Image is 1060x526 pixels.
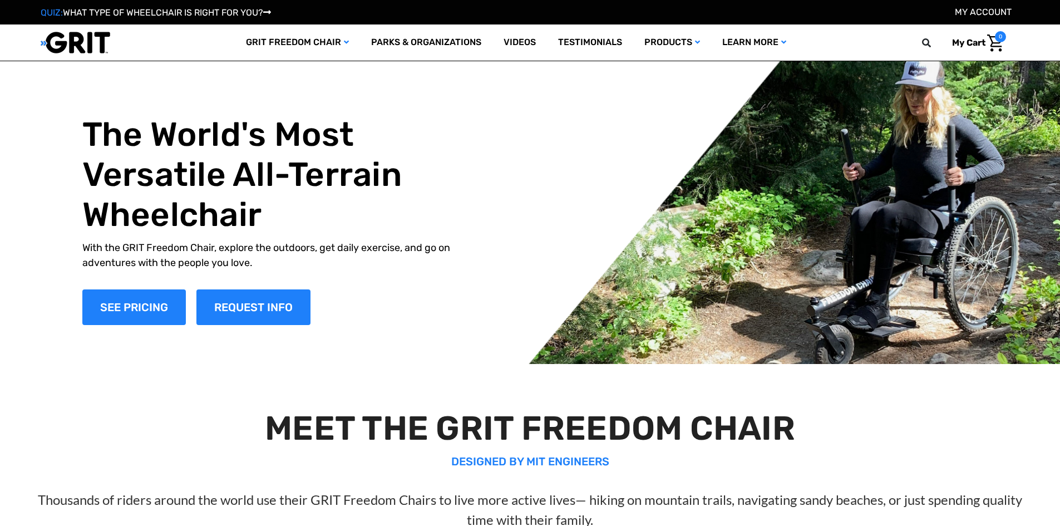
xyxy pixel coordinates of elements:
p: With the GRIT Freedom Chair, explore the outdoors, get daily exercise, and go on adventures with ... [82,240,475,271]
a: Cart with 0 items [944,31,1006,55]
img: Cart [987,35,1003,52]
input: Search [927,31,944,55]
a: Testimonials [547,24,633,61]
a: Parks & Organizations [360,24,492,61]
a: Learn More [711,24,797,61]
a: Shop Now [82,289,186,325]
a: Slide number 1, Request Information [196,289,310,325]
span: QUIZ: [41,7,63,18]
a: QUIZ:WHAT TYPE OF WHEELCHAIR IS RIGHT FOR YOU? [41,7,271,18]
span: 0 [995,31,1006,42]
a: Videos [492,24,547,61]
p: DESIGNED BY MIT ENGINEERS [27,453,1034,470]
h1: The World's Most Versatile All-Terrain Wheelchair [82,115,475,235]
a: GRIT Freedom Chair [235,24,360,61]
img: GRIT All-Terrain Wheelchair and Mobility Equipment [41,31,110,54]
h2: MEET THE GRIT FREEDOM CHAIR [27,409,1034,449]
a: Products [633,24,711,61]
span: My Cart [952,37,985,48]
a: Account [955,7,1012,17]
